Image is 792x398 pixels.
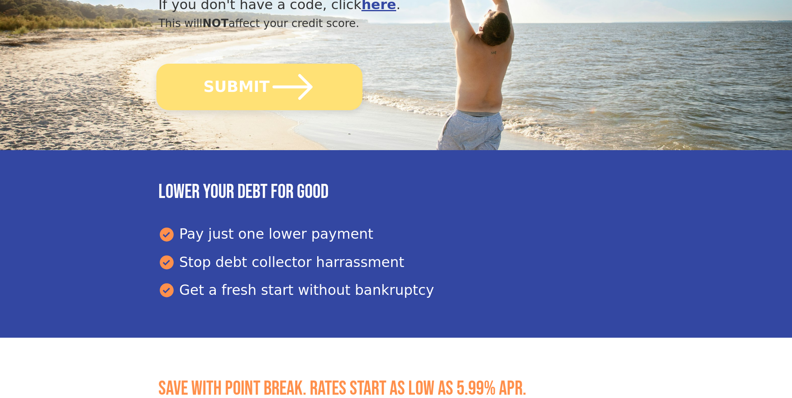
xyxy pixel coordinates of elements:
[158,180,634,204] h3: Lower your debt for good
[202,17,229,30] span: NOT
[158,280,634,301] div: Get a fresh start without bankruptcy
[156,64,363,110] button: SUBMIT
[158,252,634,273] div: Stop debt collector harrassment
[158,15,563,32] div: This will affect your credit score.
[158,224,634,245] div: Pay just one lower payment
